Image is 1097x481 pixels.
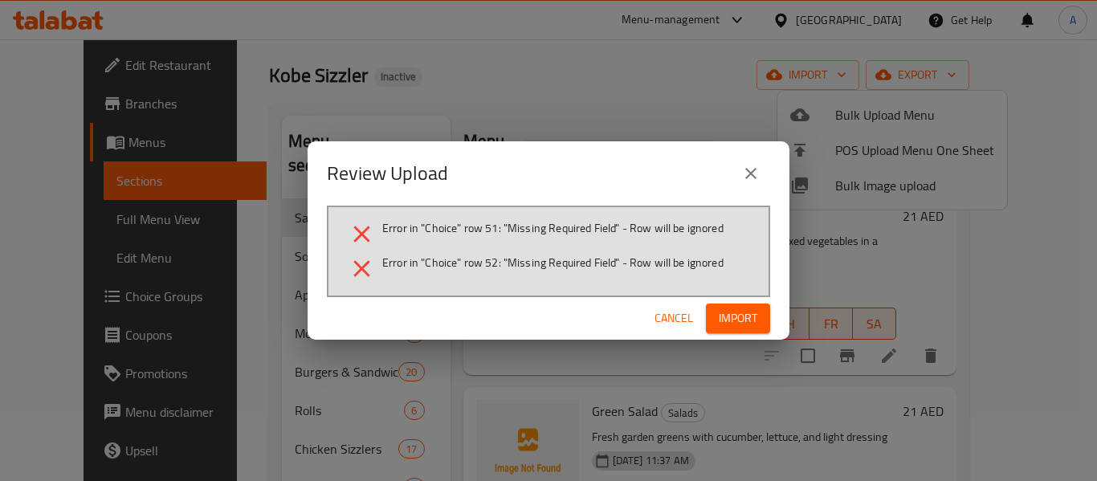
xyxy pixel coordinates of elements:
span: Error in "Choice" row 52: "Missing Required Field" - Row will be ignored [382,255,724,271]
button: close [732,154,770,193]
span: Import [719,308,757,328]
h2: Review Upload [327,161,448,186]
button: Cancel [648,304,699,333]
span: Error in "Choice" row 51: "Missing Required Field" - Row will be ignored [382,220,724,236]
span: Cancel [655,308,693,328]
button: Import [706,304,770,333]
